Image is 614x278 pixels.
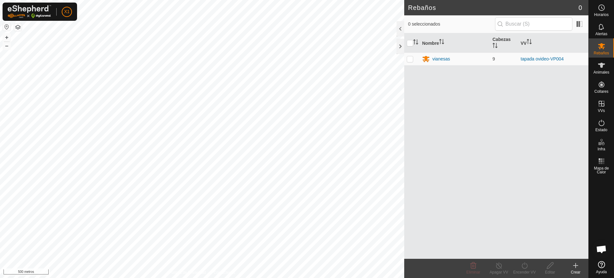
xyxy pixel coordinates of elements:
font: Editar [545,270,555,274]
font: 0 [579,4,582,11]
font: Cabezas [492,37,511,42]
font: VVs [598,108,605,113]
input: Buscar (S) [495,17,572,31]
font: Estado [595,128,607,132]
p-sorticon: Activar para ordenar [527,40,532,45]
font: – [5,42,8,49]
font: Encender VV [513,270,536,274]
font: Crear [571,270,580,274]
font: Rebaños [408,4,436,11]
button: Capas del Mapa [14,23,22,31]
font: Mapa de Calor [594,166,609,174]
font: Apagar VV [490,270,508,274]
p-sorticon: Activar para ordenar [439,40,444,45]
font: Eliminar [466,270,480,274]
a: Ayuda [589,258,614,276]
font: Nombre [422,40,439,45]
a: tapada ovideo-VP004 [521,56,564,61]
div: Chat abierto [592,240,611,259]
font: Alertas [595,32,607,36]
button: + [3,34,11,41]
a: Política de Privacidad [169,270,206,275]
button: Restablecer Mapa [3,23,11,31]
font: X1 [64,9,69,14]
font: Animales [594,70,609,75]
img: Logotipo de Gallagher [8,5,51,18]
font: Horarios [594,12,609,17]
font: Política de Privacidad [169,270,206,275]
font: 0 seleccionados [408,21,440,27]
button: – [3,42,11,50]
font: vianesas [432,56,450,61]
font: Infra [597,147,605,151]
font: Rebaños [594,51,609,55]
a: Contáctenos [214,270,235,275]
p-sorticon: Activar para ordenar [413,40,418,45]
p-sorticon: Activar para ordenar [492,44,498,49]
font: Ayuda [596,270,607,274]
font: + [5,34,9,41]
font: VV [521,40,527,45]
font: Contáctenos [214,270,235,275]
font: 9 [492,56,495,61]
font: Collares [594,89,608,94]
